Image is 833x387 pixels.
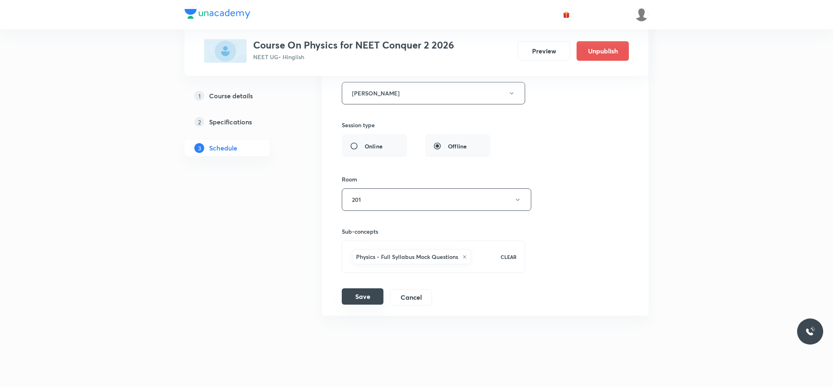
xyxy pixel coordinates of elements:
h3: Course On Physics for NEET Conquer 2 2026 [253,39,454,51]
a: 1Course details [185,88,296,104]
button: Unpublish [577,41,629,61]
p: 3 [194,143,204,153]
button: [PERSON_NAME] [342,82,525,104]
p: 1 [194,91,204,101]
img: Company Logo [185,9,250,19]
a: Company Logo [185,9,250,21]
img: UNACADEMY [635,8,648,22]
h6: Physics - Full Syllabus Mock Questions [356,252,458,261]
img: avatar [563,11,570,18]
h5: Schedule [209,143,237,153]
p: NEET UG • Hinglish [253,53,454,61]
h6: Room [342,175,357,184]
button: 201 [342,188,531,211]
h5: Specifications [209,117,252,127]
h6: Sub-concepts [342,227,525,236]
p: CLEAR [501,253,517,261]
button: Cancel [390,289,432,305]
p: 2 [194,117,204,127]
h5: Course details [209,91,253,101]
a: 2Specifications [185,114,296,130]
button: Preview [518,41,570,61]
img: ttu [805,327,815,336]
h6: Session type [342,121,375,129]
button: avatar [560,8,573,21]
img: 830884EB-1C8E-4EE2-B266-423B7D736E9B_plus.png [204,39,247,63]
button: Save [342,288,383,305]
